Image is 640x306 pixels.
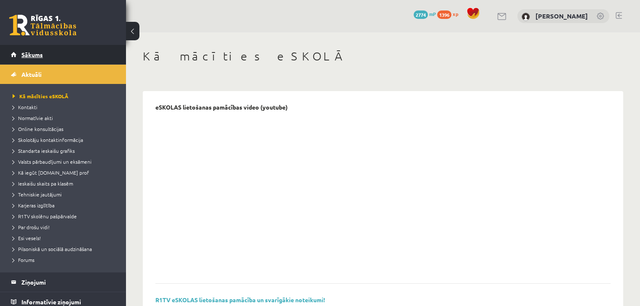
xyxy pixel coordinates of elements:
a: 2774 mP [414,10,436,17]
a: Normatīvie akti [13,114,118,122]
span: Normatīvie akti [13,115,53,121]
span: Pilsoniskā un sociālā audzināšana [13,246,92,252]
img: Gatis Pormalis [522,13,530,21]
a: Aktuāli [11,65,115,84]
span: Online konsultācijas [13,126,63,132]
span: Karjeras izglītība [13,202,55,209]
a: Rīgas 1. Tālmācības vidusskola [9,15,76,36]
a: Standarta ieskaišu grafiks [13,147,118,154]
span: mP [429,10,436,17]
a: R1TV eSKOLAS lietošanas pamācība un svarīgākie noteikumi! [155,296,325,303]
span: Forums [13,256,34,263]
a: Esi vesels! [13,234,118,242]
span: Skolotāju kontaktinformācija [13,136,83,143]
a: Online konsultācijas [13,125,118,133]
a: Karjeras izglītība [13,201,118,209]
a: Kā iegūt [DOMAIN_NAME] prof [13,169,118,176]
a: Kontakti [13,103,118,111]
span: xp [453,10,458,17]
span: Par drošu vidi! [13,224,50,230]
a: Ziņojumi [11,272,115,292]
span: Sākums [21,51,43,58]
a: Ieskaišu skaits pa klasēm [13,180,118,187]
span: 1396 [437,10,451,19]
a: Kā mācīties eSKOLĀ [13,92,118,100]
a: 1396 xp [437,10,462,17]
a: Valsts pārbaudījumi un eksāmeni [13,158,118,165]
span: Aktuāli [21,71,42,78]
a: Tehniskie jautājumi [13,191,118,198]
span: Ieskaišu skaits pa klasēm [13,180,73,187]
a: Par drošu vidi! [13,223,118,231]
span: Kontakti [13,104,37,110]
a: R1TV skolēnu pašpārvalde [13,212,118,220]
span: Esi vesels! [13,235,41,241]
span: Kā mācīties eSKOLĀ [13,93,68,99]
a: Forums [13,256,118,264]
a: [PERSON_NAME] [535,12,588,20]
span: Standarta ieskaišu grafiks [13,147,75,154]
span: 2774 [414,10,428,19]
h1: Kā mācīties eSKOLĀ [143,49,623,63]
a: Skolotāju kontaktinformācija [13,136,118,144]
span: Valsts pārbaudījumi un eksāmeni [13,158,92,165]
a: Pilsoniskā un sociālā audzināšana [13,245,118,253]
span: Tehniskie jautājumi [13,191,62,198]
span: R1TV skolēnu pašpārvalde [13,213,77,220]
a: Sākums [11,45,115,64]
legend: Ziņojumi [21,272,115,292]
p: eSKOLAS lietošanas pamācības video (youtube) [155,104,288,111]
span: Kā iegūt [DOMAIN_NAME] prof [13,169,89,176]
